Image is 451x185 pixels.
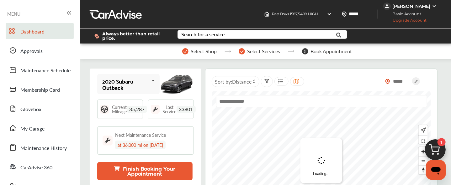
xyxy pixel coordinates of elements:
[342,12,347,17] img: location_vector.a44bc228.svg
[127,106,147,113] span: 35,287
[302,48,308,54] span: 3
[102,78,149,90] div: 2020 Subaru Outback
[288,50,294,53] img: stepper-arrow.e24c07c6.svg
[419,157,428,165] span: Zoom out
[20,164,52,172] span: CarAdvise 360
[419,165,428,174] button: Reset bearing to north
[327,12,332,17] img: header-down-arrow.9dd2ce7d.svg
[20,105,41,114] span: Glovebox
[239,48,245,54] img: stepper-checkmark.b5569197.svg
[20,28,45,36] span: Dashboard
[20,47,43,55] span: Approvals
[6,81,74,97] a: Membership Card
[419,156,428,165] button: Zoom out
[426,160,446,180] iframe: Button to launch messaging window
[300,138,342,183] div: Loading...
[20,67,71,75] span: Maintenance Schedule
[100,105,109,114] img: steering_logo
[20,125,45,133] span: My Garage
[215,78,252,85] span: Sort by :
[419,166,428,174] span: Reset bearing to north
[385,79,390,84] img: location_vector_orange.38f05af8.svg
[272,12,393,16] span: Pep Boys 1587 , 5489 HIGHWAY 280 [GEOGRAPHIC_DATA] , AL 35242
[384,11,426,17] span: Basic Account
[232,78,252,85] span: Distance
[103,136,113,146] img: maintenance_logo
[6,62,74,78] a: Maintenance Schedule
[247,49,280,54] span: Select Services
[181,32,225,37] div: Search for a service
[311,49,352,54] span: Book Appointment
[6,100,74,117] a: Glovebox
[177,106,196,113] span: 33801
[151,105,160,114] img: maintenance_logo
[6,159,74,175] a: CarAdvise 360
[420,136,450,167] img: cart_icon.3d0951e8.svg
[20,144,67,152] span: Maintenance History
[378,9,378,19] img: header-divider.bc55588e.svg
[383,3,391,10] img: jVpblrzwTbfkPYzPPzSLxeg0AAAAASUVORK5CYII=
[182,48,188,54] img: stepper-checkmark.b5569197.svg
[102,32,167,40] span: Always better than retail price.
[392,3,430,9] div: [PERSON_NAME]
[20,86,60,94] span: Membership Card
[264,12,269,17] img: header-home-logo.8d720a4f.svg
[97,162,193,180] button: Finish Booking Your Appointment
[419,147,428,156] button: Zoom in
[115,132,166,138] div: Next Maintenance Service
[225,50,231,53] img: stepper-arrow.e24c07c6.svg
[6,42,74,59] a: Approvals
[6,23,74,39] a: Dashboard
[112,105,127,114] span: Current Mileage
[94,33,99,39] img: dollor_label_vector.a70140d1.svg
[6,139,74,156] a: Maintenance History
[7,11,20,16] span: MENU
[163,105,177,114] span: Last Service
[438,138,446,146] span: 1
[6,120,74,136] a: My Garage
[115,141,166,149] div: at 36,000 mi on [DATE]
[420,127,426,134] img: recenter.ce011a49.svg
[383,18,427,26] span: Upgrade Account
[191,49,217,54] span: Select Shop
[160,71,194,97] img: mobile_13646_st0640_046.jpg
[432,4,437,9] img: WGsFRI8htEPBVLJbROoPRyZpYNWhNONpIPPETTm6eUC0GeLEiAAAAAElFTkSuQmCC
